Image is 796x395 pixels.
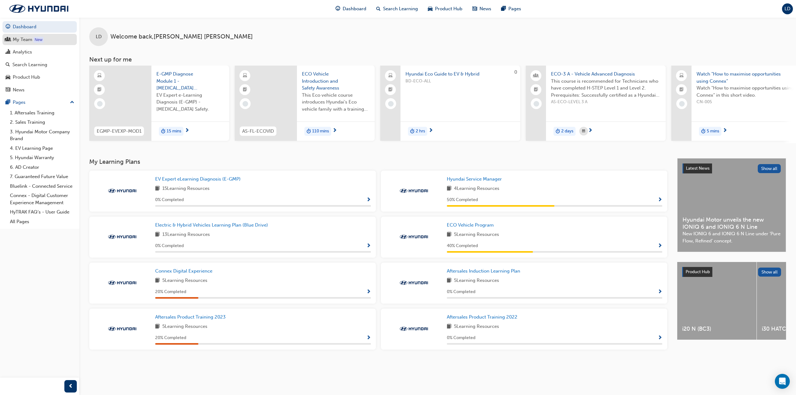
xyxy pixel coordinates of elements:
[2,46,77,58] a: Analytics
[167,128,181,135] span: 15 mins
[7,172,77,181] a: 7. Guaranteed Future Value
[162,323,207,331] span: 5 Learning Resources
[13,99,25,106] div: Pages
[155,185,160,193] span: book-icon
[383,5,418,12] span: Search Learning
[686,166,710,171] span: Latest News
[13,86,25,94] div: News
[105,280,139,286] img: Trak
[156,71,224,92] span: E-GMP Diagnose Module 1 - [MEDICAL_DATA] Safety
[243,101,248,107] span: learningRecordVerb_NONE-icon
[658,335,662,341] span: Show Progress
[683,230,781,244] span: New IONIQ 6 and IONIQ 6 N Line under ‘Pure Flow, Refined’ concept.
[155,231,160,239] span: book-icon
[658,242,662,250] button: Show Progress
[185,128,189,134] span: next-icon
[447,185,451,193] span: book-icon
[7,207,77,217] a: HyTRAK FAQ's - User Guide
[366,334,371,342] button: Show Progress
[97,101,103,107] span: learningRecordVerb_NONE-icon
[89,158,667,165] h3: My Learning Plans
[2,59,77,71] a: Search Learning
[782,3,793,14] button: LD
[582,127,585,135] span: calendar-icon
[6,87,10,93] span: news-icon
[105,326,139,332] img: Trak
[302,92,370,113] span: This Eco vehicle course introduces Hyundai's Eco vehicle family with a training video presentatio...
[428,128,433,134] span: next-icon
[162,185,210,193] span: 15 Learning Resources
[682,267,781,277] a: Product HubShow all
[243,86,247,94] span: booktick-icon
[723,128,727,134] span: next-icon
[155,176,243,183] a: EV Expert eLearning Diagnosis (E-GMP)
[682,325,752,333] span: i20 N (BC3)
[97,128,141,135] span: EGMP-EVEXP-MOD1
[686,269,710,274] span: Product Hub
[155,176,241,182] span: EV Expert eLearning Diagnosis (E-GMP)
[12,61,47,68] div: Search Learning
[556,127,560,135] span: duration-icon
[302,71,370,92] span: ECO Vehicle Introduction and Safety Awareness
[7,144,77,153] a: 4. EV Learning Page
[479,5,491,12] span: News
[534,86,538,94] span: booktick-icon
[405,78,515,85] span: BD-ECO-ALL
[447,196,478,204] span: 50 % Completed
[89,66,229,141] a: EGMP-EVEXP-MOD1E-GMP Diagnose Module 1 - [MEDICAL_DATA] SafetyEV Expert e-Learning Diagnosis (E-G...
[155,277,160,285] span: book-icon
[447,323,451,331] span: book-icon
[366,289,371,295] span: Show Progress
[155,222,268,228] span: Electric & Hybrid Vehicles Learning Plan (Blue Drive)
[7,191,77,207] a: Connex - Digital Customer Experience Management
[2,71,77,83] a: Product Hub
[155,222,271,229] a: Electric & Hybrid Vehicles Learning Plan (Blue Drive)
[162,277,207,285] span: 5 Learning Resources
[331,2,371,15] a: guage-iconDashboard
[7,127,77,144] a: 3. Hyundai Motor Company Brand
[428,5,433,13] span: car-icon
[13,74,40,81] div: Product Hub
[97,86,102,94] span: booktick-icon
[397,326,431,332] img: Trak
[2,34,77,45] a: My Team
[514,69,517,75] span: 0
[416,128,425,135] span: 2 hrs
[677,158,786,252] a: Latest NewsShow allHyundai Motor unveils the new IONIQ 6 and IONIQ 6 N LineNew IONIQ 6 and IONIQ ...
[155,314,226,320] span: Aftersales Product Training 2023
[2,20,77,97] button: DashboardMy TeamAnalyticsSearch LearningProduct HubNews
[551,99,661,106] span: AS-ECO-LEVEL 3 A
[312,128,329,135] span: 110 mins
[447,268,520,274] span: Aftersales Induction Learning Plan
[155,288,186,296] span: 20 % Completed
[155,323,160,331] span: book-icon
[6,49,10,55] span: chart-icon
[155,334,186,342] span: 20 % Completed
[155,314,228,321] a: Aftersales Product Training 2023
[155,268,215,275] a: Connex Digital Experience
[68,383,73,390] span: prev-icon
[156,92,224,113] span: EV Expert e-Learning Diagnosis (E-GMP) - [MEDICAL_DATA] Safety.
[397,188,431,194] img: Trak
[397,280,431,286] img: Trak
[679,101,685,107] span: learningRecordVerb_NONE-icon
[447,242,478,250] span: 40 % Completed
[2,97,77,108] button: Pages
[371,2,423,15] a: search-iconSearch Learning
[447,231,451,239] span: book-icon
[397,234,431,240] img: Trak
[423,2,467,15] a: car-iconProduct Hub
[501,5,506,13] span: pages-icon
[447,334,475,342] span: 0 % Completed
[658,196,662,204] button: Show Progress
[388,101,394,107] span: learningRecordVerb_NONE-icon
[366,197,371,203] span: Show Progress
[70,99,74,107] span: up-icon
[658,288,662,296] button: Show Progress
[496,2,526,15] a: pages-iconPages
[380,66,520,141] a: 0Hyundai Eco Guide to EV & HybridBD-ECO-ALLduration-icon2 hrs
[454,323,499,331] span: 5 Learning Resources
[447,222,496,229] a: ECO Vehicle Program
[561,128,573,135] span: 2 days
